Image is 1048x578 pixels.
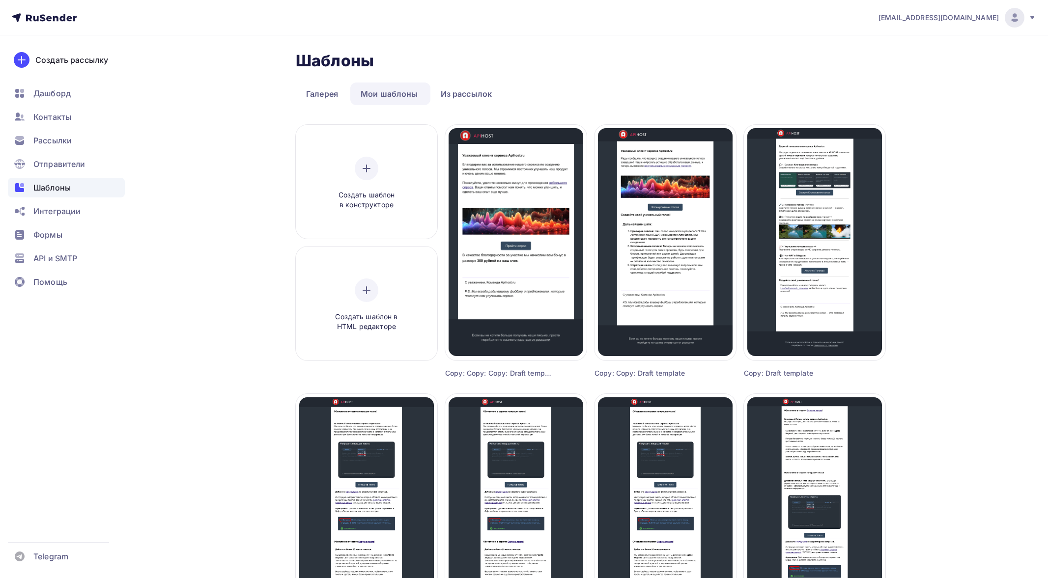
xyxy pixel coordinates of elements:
[744,368,850,378] div: Copy: Draft template
[33,135,72,146] span: Рассылки
[350,83,428,105] a: Мои шаблоны
[33,111,71,123] span: Контакты
[33,182,71,193] span: Шаблоны
[8,178,125,197] a: Шаблоны
[296,51,374,71] h2: Шаблоны
[35,54,108,66] div: Создать рассылку
[8,154,125,174] a: Отправители
[8,107,125,127] a: Контакты
[33,87,71,99] span: Дашборд
[595,368,701,378] div: Copy: Copy: Draft template
[33,205,81,217] span: Интеграции
[296,83,348,105] a: Галерея
[33,158,85,170] span: Отправители
[33,276,67,288] span: Помощь
[8,83,125,103] a: Дашборд
[33,252,77,264] span: API и SMTP
[8,225,125,245] a: Формы
[878,8,1036,28] a: [EMAIL_ADDRESS][DOMAIN_NAME]
[878,13,999,23] span: [EMAIL_ADDRESS][DOMAIN_NAME]
[320,312,413,332] span: Создать шаблон в HTML редакторе
[33,550,68,562] span: Telegram
[320,190,413,210] span: Создать шаблон в конструкторе
[33,229,62,241] span: Формы
[430,83,503,105] a: Из рассылок
[445,368,551,378] div: Copy: Copy: Copy: Draft template
[8,131,125,150] a: Рассылки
